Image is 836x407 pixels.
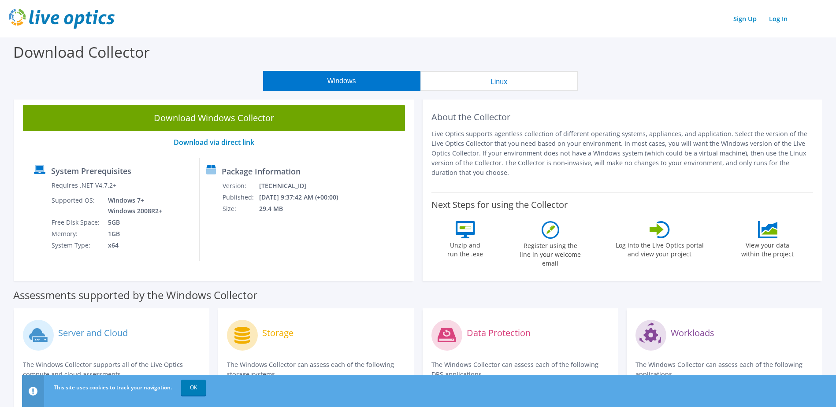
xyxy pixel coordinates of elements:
[51,240,101,251] td: System Type:
[222,203,259,215] td: Size:
[101,228,164,240] td: 1GB
[222,167,301,176] label: Package Information
[445,238,486,259] label: Unzip and run the .exe
[52,181,116,190] label: Requires .NET V4.7.2+
[259,203,350,215] td: 29.4 MB
[222,180,259,192] td: Version:
[431,360,609,379] p: The Windows Collector can assess each of the following DPS applications.
[101,240,164,251] td: x64
[259,180,350,192] td: [TECHNICAL_ID]
[635,360,813,379] p: The Windows Collector can assess each of the following applications.
[23,360,201,379] p: The Windows Collector supports all of the Live Optics compute and cloud assessments.
[431,129,814,178] p: Live Optics supports agentless collection of different operating systems, appliances, and applica...
[51,217,101,228] td: Free Disk Space:
[101,195,164,217] td: Windows 7+ Windows 2008R2+
[259,192,350,203] td: [DATE] 9:37:42 AM (+00:00)
[101,217,164,228] td: 5GB
[58,329,128,337] label: Server and Cloud
[262,329,294,337] label: Storage
[431,200,568,210] label: Next Steps for using the Collector
[615,238,704,259] label: Log into the Live Optics portal and view your project
[227,360,405,379] p: The Windows Collector can assess each of the following storage systems.
[467,329,531,337] label: Data Protection
[729,12,761,25] a: Sign Up
[431,112,814,122] h2: About the Collector
[263,71,420,91] button: Windows
[420,71,578,91] button: Linux
[23,105,405,131] a: Download Windows Collector
[51,166,131,175] label: System Prerequisites
[51,228,101,240] td: Memory:
[13,291,257,300] label: Assessments supported by the Windows Collector
[54,384,172,391] span: This site uses cookies to track your navigation.
[671,329,714,337] label: Workloads
[9,9,115,29] img: live_optics_svg.svg
[181,380,206,396] a: OK
[222,192,259,203] td: Published:
[765,12,792,25] a: Log In
[13,42,150,62] label: Download Collector
[736,238,799,259] label: View your data within the project
[517,239,583,268] label: Register using the line in your welcome email
[51,195,101,217] td: Supported OS:
[174,137,254,147] a: Download via direct link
